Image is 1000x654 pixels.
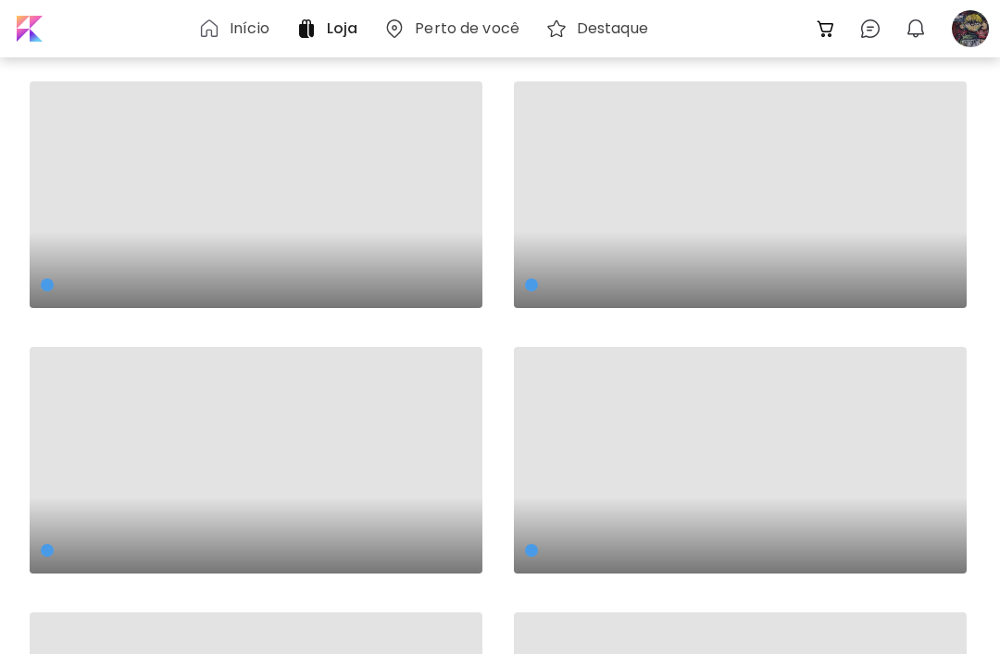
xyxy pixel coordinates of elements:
[198,18,277,40] a: Início
[900,13,931,44] button: bellIcon
[230,21,269,36] h6: Início
[415,21,519,36] h6: Perto de você
[577,21,648,36] h6: Destaque
[383,18,527,40] a: Perto de você
[327,21,357,36] h6: Loja
[295,18,365,40] a: Loja
[545,18,656,40] a: Destaque
[859,18,881,40] img: chatIcon
[815,18,837,40] img: cart
[905,18,927,40] img: bellIcon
